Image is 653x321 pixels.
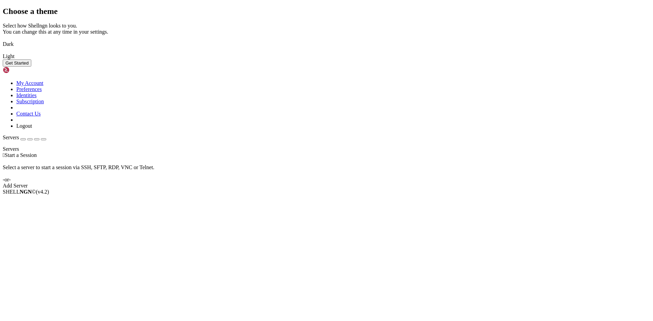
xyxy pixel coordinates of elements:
[3,146,650,152] div: Servers
[3,53,650,59] div: Light
[16,92,37,98] a: Identities
[3,67,42,73] img: Shellngn
[3,7,650,16] h2: Choose a theme
[16,86,42,92] a: Preferences
[3,189,49,195] span: SHELL ©
[36,189,49,195] span: 4.2.0
[16,123,32,129] a: Logout
[20,189,32,195] b: NGN
[3,135,19,140] span: Servers
[3,23,650,35] div: Select how Shellngn looks to you. You can change this at any time in your settings.
[3,183,650,189] div: Add Server
[16,99,44,104] a: Subscription
[16,111,41,117] a: Contact Us
[16,80,44,86] a: My Account
[3,158,650,183] div: Select a server to start a session via SSH, SFTP, RDP, VNC or Telnet. -or-
[3,41,650,47] div: Dark
[3,59,31,67] button: Get Started
[5,152,37,158] span: Start a Session
[3,152,5,158] span: 
[3,135,46,140] a: Servers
